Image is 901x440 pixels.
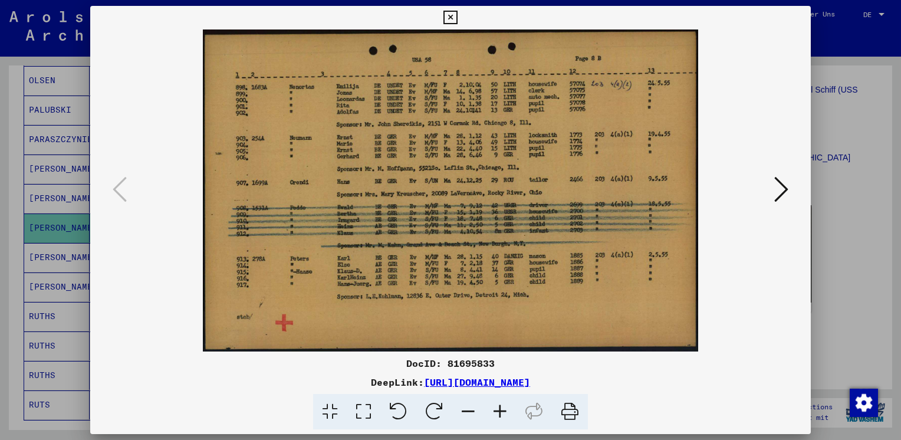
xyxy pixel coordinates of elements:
[849,388,877,416] div: Zustimmung ändern
[424,376,530,388] a: [URL][DOMAIN_NAME]
[90,375,811,389] div: DeepLink:
[850,389,878,417] img: Zustimmung ändern
[90,356,811,370] div: DocID: 81695833
[130,29,771,352] img: 001.jpg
